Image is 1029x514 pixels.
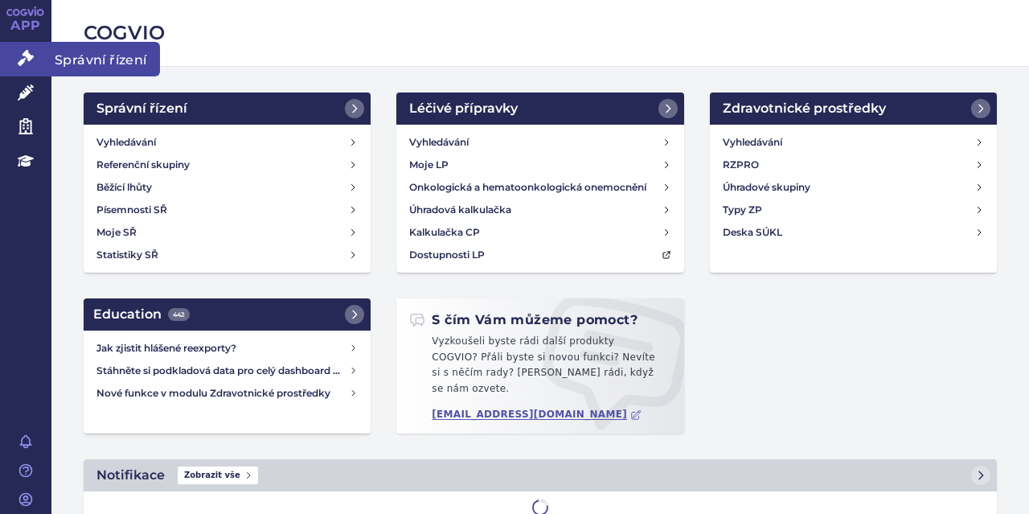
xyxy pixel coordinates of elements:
a: Písemnosti SŘ [90,199,364,221]
span: Správní řízení [51,42,160,76]
a: Education442 [84,298,371,331]
span: Zobrazit vše [178,467,258,484]
a: Jak zjistit hlášené reexporty? [90,337,364,360]
a: Dostupnosti LP [403,244,677,266]
a: Nové funkce v modulu Zdravotnické prostředky [90,382,364,405]
a: Referenční skupiny [90,154,364,176]
a: Vyhledávání [716,131,990,154]
a: Onkologická a hematoonkologická onemocnění [403,176,677,199]
a: Typy ZP [716,199,990,221]
a: Vyhledávání [403,131,677,154]
h2: Education [93,305,190,324]
a: Kalkulačka CP [403,221,677,244]
a: Správní řízení [84,93,371,125]
h4: Nové funkce v modulu Zdravotnické prostředky [96,385,349,401]
h4: RZPRO [723,157,759,173]
h4: Stáhněte si podkladová data pro celý dashboard nebo obrázek grafu v COGVIO App modulu Analytics [96,363,349,379]
h2: Notifikace [96,466,165,485]
h4: Běžící lhůty [96,179,152,195]
h4: Referenční skupiny [96,157,190,173]
h2: Léčivé přípravky [409,99,518,118]
a: [EMAIL_ADDRESS][DOMAIN_NAME] [432,409,642,421]
a: RZPRO [716,154,990,176]
a: NotifikaceZobrazit vše [84,459,997,491]
h4: Dostupnosti LP [409,247,485,263]
h2: Zdravotnické prostředky [723,99,886,118]
h4: Statistiky SŘ [96,247,158,263]
h4: Moje SŘ [96,224,137,241]
h4: Vyhledávání [723,134,782,150]
h4: Písemnosti SŘ [96,202,167,218]
a: Úhradová kalkulačka [403,199,677,221]
h4: Kalkulačka CP [409,224,480,241]
a: Moje SŘ [90,221,364,244]
a: Statistiky SŘ [90,244,364,266]
h2: Správní řízení [96,99,187,118]
h4: Moje LP [409,157,449,173]
a: Úhradové skupiny [716,176,990,199]
h4: Deska SÚKL [723,224,782,241]
span: 442 [168,308,190,321]
a: Léčivé přípravky [396,93,683,125]
h4: Onkologická a hematoonkologická onemocnění [409,179,646,195]
h4: Úhradová kalkulačka [409,202,511,218]
a: Vyhledávání [90,131,364,154]
h2: COGVIO [84,19,997,47]
a: Stáhněte si podkladová data pro celý dashboard nebo obrázek grafu v COGVIO App modulu Analytics [90,360,364,382]
a: Zdravotnické prostředky [710,93,997,125]
h4: Vyhledávání [96,134,156,150]
a: Deska SÚKL [716,221,990,244]
h4: Vyhledávání [409,134,469,150]
a: Moje LP [403,154,677,176]
a: Běžící lhůty [90,176,364,199]
p: Vyzkoušeli byste rádi další produkty COGVIO? Přáli byste si novou funkci? Nevíte si s něčím rady?... [409,334,670,403]
h4: Úhradové skupiny [723,179,810,195]
h4: Jak zjistit hlášené reexporty? [96,340,349,356]
h2: S čím Vám můžeme pomoct? [409,311,637,329]
h4: Typy ZP [723,202,762,218]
